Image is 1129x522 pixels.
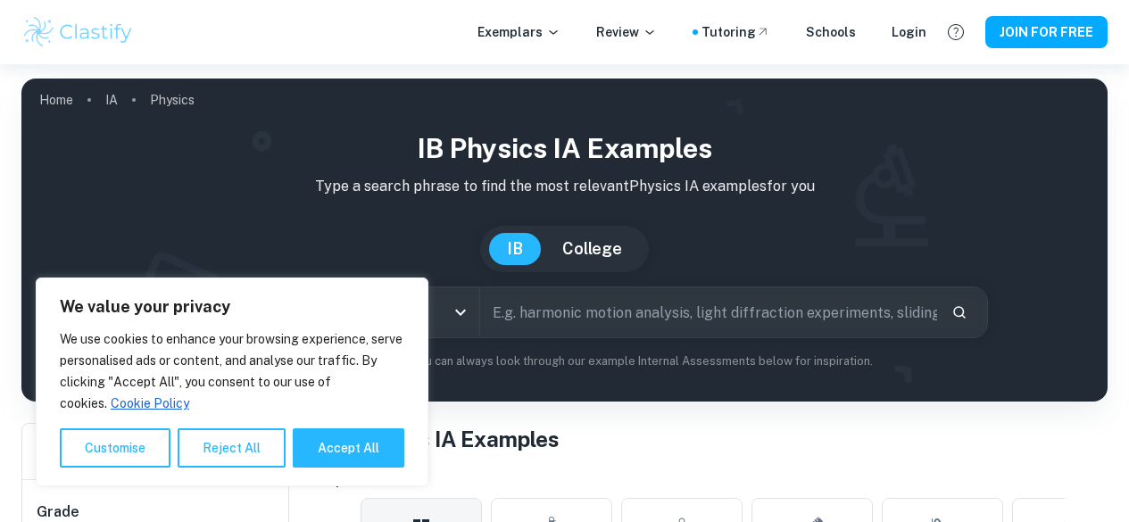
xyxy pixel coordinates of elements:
p: Exemplars [477,22,560,42]
h1: IB Physics IA examples [36,128,1093,169]
button: Accept All [293,428,404,468]
a: Cookie Policy [110,395,190,411]
h1: All Physics IA Examples [318,423,1108,455]
button: College [544,233,640,265]
div: We value your privacy [36,278,428,486]
a: IA [105,87,118,112]
img: profile cover [21,79,1108,402]
button: JOIN FOR FREE [985,16,1108,48]
p: Not sure what to search for? You can always look through our example Internal Assessments below f... [36,352,1093,370]
button: Reject All [178,428,286,468]
p: We value your privacy [60,296,404,318]
button: Help and Feedback [941,17,971,47]
button: Open [448,300,473,325]
button: Search [944,297,975,327]
input: E.g. harmonic motion analysis, light diffraction experiments, sliding objects down a ramp... [480,287,937,337]
a: Tutoring [701,22,770,42]
a: Schools [806,22,856,42]
a: Login [892,22,926,42]
button: IB [489,233,541,265]
p: Review [596,22,657,42]
p: Type a search phrase to find the most relevant Physics IA examples for you [36,176,1093,197]
button: Customise [60,428,170,468]
a: Home [39,87,73,112]
h6: Topic [318,469,1108,491]
p: We use cookies to enhance your browsing experience, serve personalised ads or content, and analys... [60,328,404,414]
p: Physics [150,90,195,110]
img: Clastify logo [21,14,135,50]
